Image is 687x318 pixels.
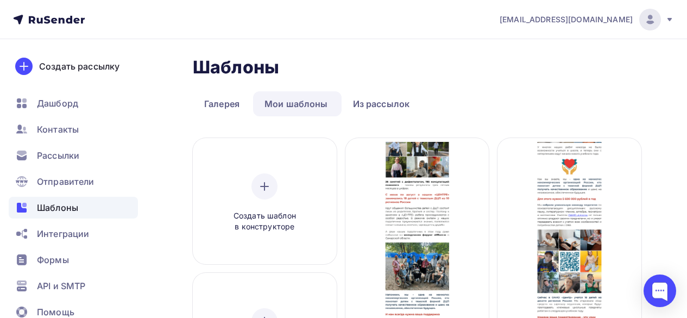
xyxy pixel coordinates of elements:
span: Интеграции [37,227,89,240]
a: Формы [9,249,138,271]
a: Отправители [9,171,138,192]
h2: Шаблоны [193,57,279,78]
span: API и SMTP [37,279,85,292]
span: Шаблоны [37,201,78,214]
a: Шаблоны [9,197,138,219]
span: Отправители [37,175,94,188]
div: Создать рассылку [39,60,119,73]
a: Галерея [193,91,251,116]
a: Мои шаблоны [253,91,339,116]
a: [EMAIL_ADDRESS][DOMAIN_NAME] [500,9,674,30]
span: Формы [37,253,69,266]
span: Создать шаблон в конструкторе [213,210,316,233]
a: Дашборд [9,92,138,114]
span: Дашборд [37,97,78,110]
span: Контакты [37,123,79,136]
span: Рассылки [37,149,79,162]
span: [EMAIL_ADDRESS][DOMAIN_NAME] [500,14,633,25]
a: Контакты [9,119,138,140]
a: Рассылки [9,145,138,166]
a: Из рассылок [342,91,421,116]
